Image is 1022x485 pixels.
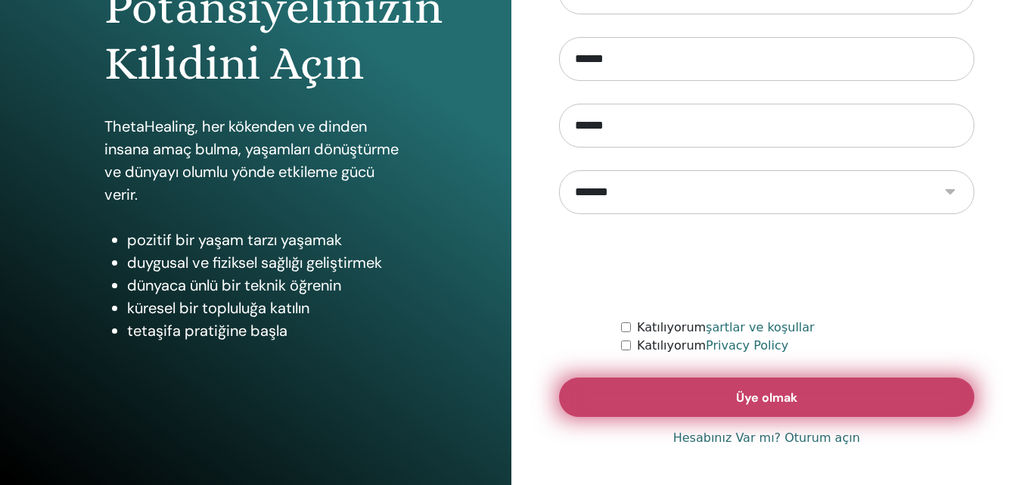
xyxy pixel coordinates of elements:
a: şartlar ve koşullar [706,320,815,334]
li: tetaşifa pratiğine başla [127,319,407,342]
label: Katılıyorum [637,337,788,355]
label: Katılıyorum [637,319,815,337]
button: Üye olmak [559,378,975,417]
li: dünyaca ünlü bir teknik öğrenin [127,274,407,297]
li: duygusal ve fiziksel sağlığı geliştirmek [127,251,407,274]
iframe: reCAPTCHA [651,237,881,296]
span: Üye olmak [736,390,797,406]
a: Hesabınız Var mı? Oturum açın [673,429,860,447]
li: pozitif bir yaşam tarzı yaşamak [127,229,407,251]
a: Privacy Policy [706,338,788,353]
li: küresel bir topluluğa katılın [127,297,407,319]
p: ThetaHealing, her kökenden ve dinden insana amaç bulma, yaşamları dönüştürme ve dünyayı olumlu yö... [104,115,407,206]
